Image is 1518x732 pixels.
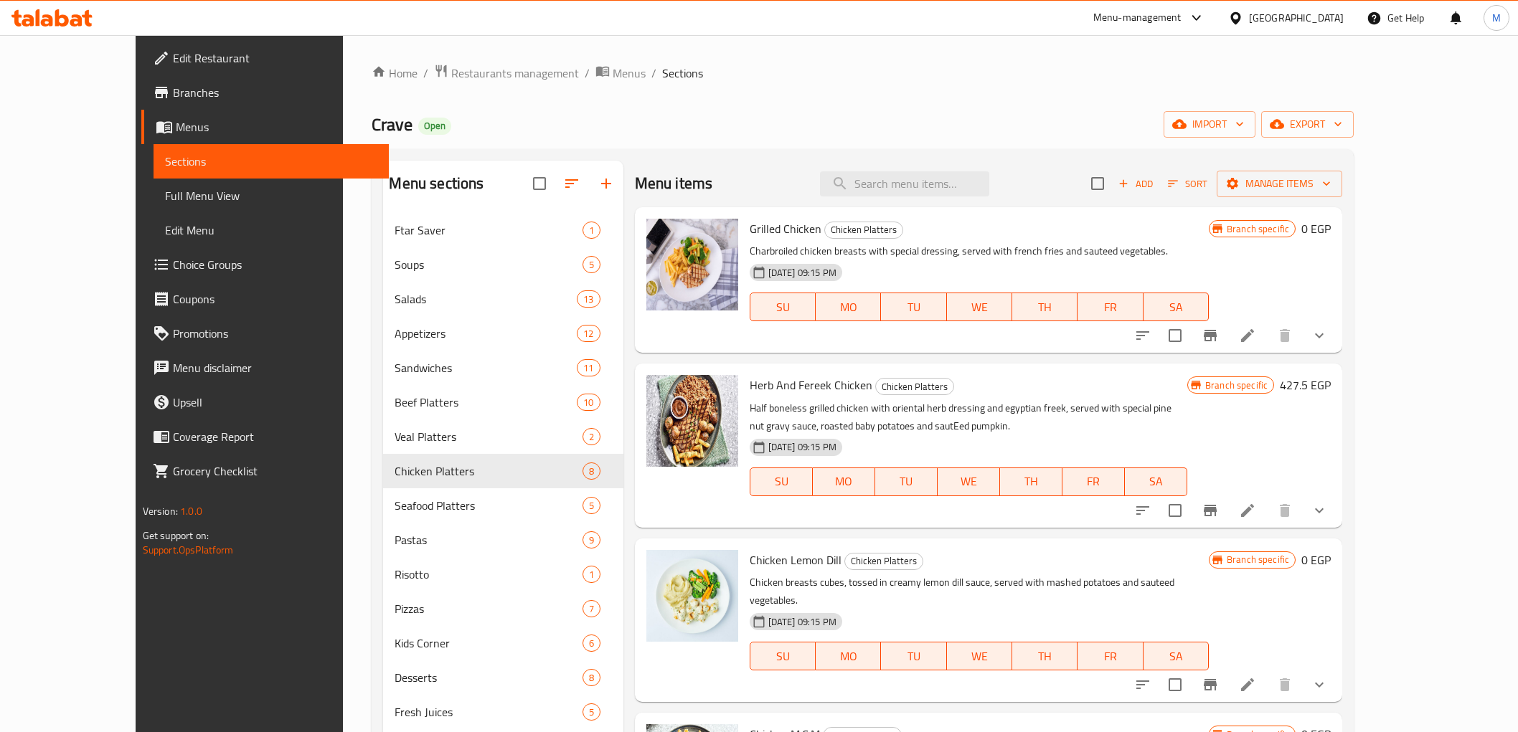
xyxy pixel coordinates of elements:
span: Menu disclaimer [173,359,377,376]
button: WE [938,467,1000,496]
div: items [583,256,600,273]
button: TU [881,642,946,670]
span: 1 [583,224,600,237]
span: 6 [583,637,600,650]
span: Open [418,120,451,132]
p: Chicken breasts cubes, tossed in creamy lemon dill sauce, served with mashed potatoes and sauteed... [750,574,1209,609]
span: Chicken Platters [876,379,953,395]
span: Fresh Juices [395,703,582,721]
span: Chicken Platters [395,462,582,480]
a: Edit Restaurant [141,41,389,75]
svg: Show Choices [1311,327,1328,344]
span: Sort [1168,176,1207,192]
button: delete [1268,493,1302,528]
div: items [577,359,600,376]
span: Select to update [1160,320,1190,351]
span: Promotions [173,325,377,342]
span: SU [756,646,810,667]
span: 12 [577,327,599,341]
button: Manage items [1217,171,1342,197]
button: TU [875,467,938,496]
a: Edit menu item [1239,327,1256,344]
button: Branch-specific-item [1193,493,1227,528]
a: Coupons [141,282,389,316]
div: Chicken Platters8 [383,454,623,488]
button: FR [1078,642,1143,670]
a: Support.OpsPlatform [143,541,234,559]
div: Desserts8 [383,660,623,695]
h6: 427.5 EGP [1280,375,1331,395]
img: Herb And Fereek Chicken [646,375,738,467]
span: Soups [395,256,582,273]
span: 8 [583,671,600,685]
h6: 0 EGP [1301,550,1331,570]
span: Sort items [1159,173,1217,195]
button: SU [750,293,816,321]
span: Get support on: [143,526,209,545]
span: 5 [583,705,600,719]
span: Menus [613,65,646,82]
span: Select section [1083,168,1113,199]
button: sort-choices [1126,318,1160,353]
div: Ftar Saver1 [383,213,623,247]
a: Choice Groups [141,247,389,282]
span: Herb And Fereek Chicken [750,374,872,396]
li: / [423,65,428,82]
div: items [577,290,600,308]
span: Coverage Report [173,428,377,445]
button: show more [1302,318,1336,353]
button: FR [1062,467,1125,496]
span: WE [953,297,1006,318]
span: FR [1068,471,1119,492]
div: items [583,703,600,721]
p: Charbroiled chicken breasts with special dressing, served with french fries and sauteed vegetables. [750,242,1209,260]
input: search [820,171,989,196]
div: Menu-management [1093,9,1182,27]
span: SU [756,471,807,492]
span: Upsell [173,394,377,411]
div: Risotto1 [383,557,623,591]
button: MO [816,642,881,670]
span: Select to update [1160,495,1190,526]
div: Veal Platters [395,428,582,445]
span: SA [1149,297,1203,318]
span: 9 [583,533,600,547]
div: Open [418,118,451,135]
span: TU [887,297,940,318]
a: Grocery Checklist [141,454,389,488]
span: WE [943,471,994,492]
a: Edit menu item [1239,676,1256,693]
span: Sections [662,65,703,82]
h2: Menu sections [389,173,484,194]
div: items [583,222,600,239]
span: Edit Menu [165,222,377,239]
button: MO [813,467,875,496]
a: Coverage Report [141,419,389,454]
div: Sandwiches11 [383,351,623,385]
div: Pastas9 [383,523,623,557]
span: Select to update [1160,670,1190,700]
span: M [1492,10,1501,26]
div: items [583,634,600,652]
div: Pizzas7 [383,591,623,626]
span: Chicken Platters [845,553,923,569]
span: 8 [583,465,600,478]
div: items [583,669,600,686]
span: Crave [372,108,412,141]
span: Chicken Platters [825,222,902,238]
img: Chicken Lemon Dill [646,550,738,642]
span: MO [821,297,875,318]
span: Grilled Chicken [750,218,821,239]
button: delete [1268,667,1302,702]
span: Branch specific [1221,553,1295,566]
button: delete [1268,318,1302,353]
div: Beef Platters [395,394,577,411]
div: Beef Platters10 [383,385,623,419]
span: Pastas [395,531,582,548]
span: [DATE] 09:15 PM [763,266,842,280]
button: SA [1125,467,1187,496]
button: WE [947,642,1012,670]
span: SU [756,297,810,318]
div: Appetizers12 [383,316,623,351]
span: 2 [583,430,600,444]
